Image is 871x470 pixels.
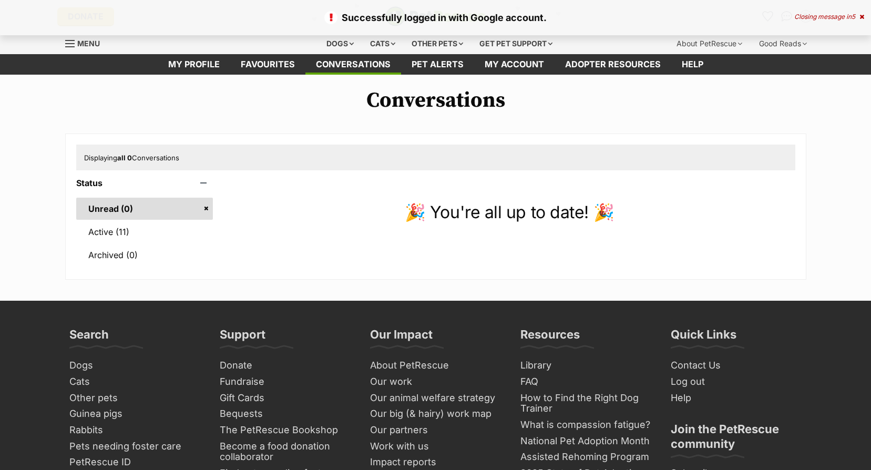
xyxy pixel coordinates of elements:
[472,33,560,54] div: Get pet support
[671,422,802,457] h3: Join the PetRescue community
[216,390,355,406] a: Gift Cards
[366,406,506,422] a: Our big (& hairy) work map
[671,54,714,75] a: Help
[752,33,814,54] div: Good Reads
[366,422,506,438] a: Our partners
[216,422,355,438] a: The PetRescue Bookshop
[230,54,305,75] a: Favourites
[667,374,806,390] a: Log out
[520,327,580,348] h3: Resources
[366,357,506,374] a: About PetRescue
[65,33,107,52] a: Menu
[516,374,656,390] a: FAQ
[65,438,205,455] a: Pets needing foster care
[65,357,205,374] a: Dogs
[319,33,361,54] div: Dogs
[667,390,806,406] a: Help
[76,221,213,243] a: Active (11)
[516,417,656,433] a: What is compassion fatigue?
[76,198,213,220] a: Unread (0)
[363,33,403,54] div: Cats
[366,374,506,390] a: Our work
[370,327,433,348] h3: Our Impact
[516,357,656,374] a: Library
[474,54,555,75] a: My account
[305,54,401,75] a: conversations
[65,390,205,406] a: Other pets
[69,327,109,348] h3: Search
[216,374,355,390] a: Fundraise
[76,178,213,188] header: Status
[516,433,656,449] a: National Pet Adoption Month
[216,438,355,465] a: Become a food donation collaborator
[65,406,205,422] a: Guinea pigs
[555,54,671,75] a: Adopter resources
[65,422,205,438] a: Rabbits
[216,406,355,422] a: Bequests
[366,390,506,406] a: Our animal welfare strategy
[516,390,656,417] a: How to Find the Right Dog Trainer
[223,200,795,225] p: 🎉 You're all up to date! 🎉
[84,154,179,162] span: Displaying Conversations
[366,438,506,455] a: Work with us
[77,39,100,48] span: Menu
[76,244,213,266] a: Archived (0)
[671,327,736,348] h3: Quick Links
[216,357,355,374] a: Donate
[220,327,265,348] h3: Support
[117,154,132,162] strong: all 0
[669,33,750,54] div: About PetRescue
[65,374,205,390] a: Cats
[516,449,656,465] a: Assisted Rehoming Program
[401,54,474,75] a: Pet alerts
[667,357,806,374] a: Contact Us
[158,54,230,75] a: My profile
[404,33,470,54] div: Other pets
